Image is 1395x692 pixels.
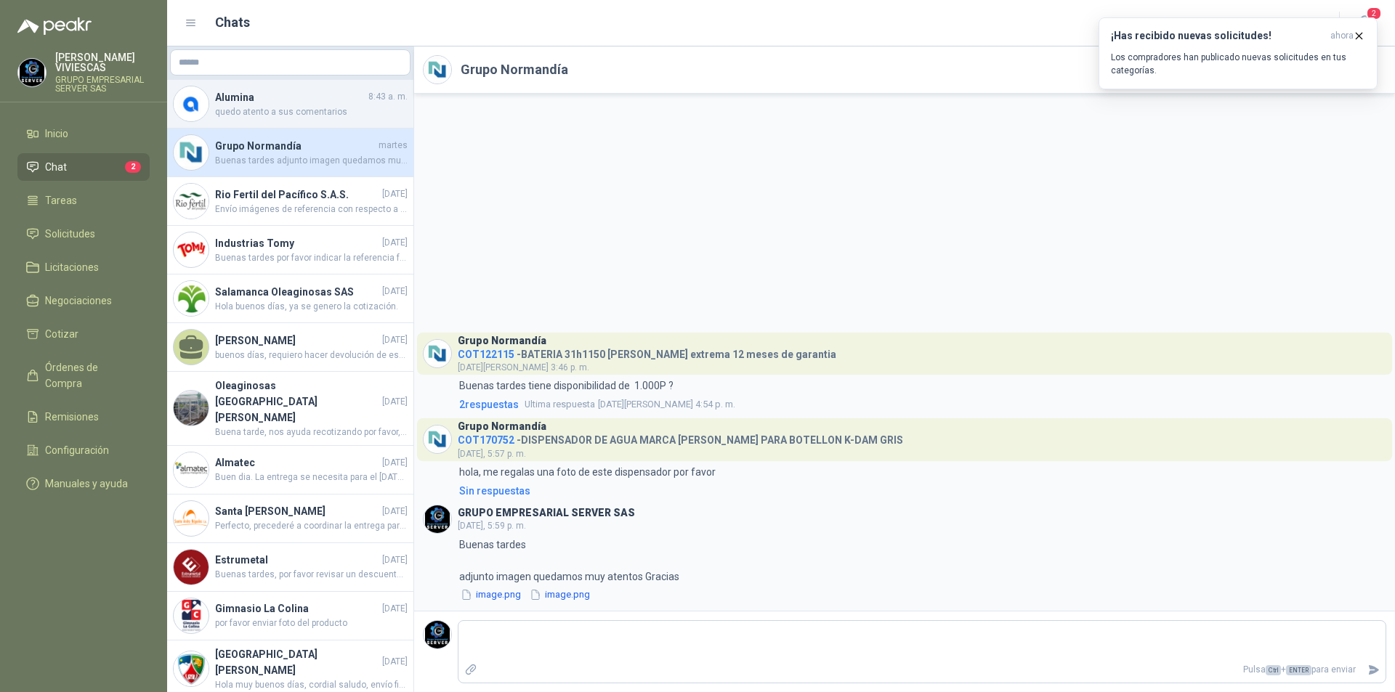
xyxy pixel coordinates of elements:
[55,52,150,73] p: [PERSON_NAME] VIVIESCAS
[458,431,903,444] h4: - DISPENSADOR DE AGUA MARCA [PERSON_NAME] PARA BOTELLON K-DAM GRIS
[45,476,128,492] span: Manuales y ayuda
[174,281,209,316] img: Company Logo
[167,494,413,543] a: Company LogoSanta [PERSON_NAME][DATE]Perfecto, precederé a coordinar la entrega para el día [DATE...
[17,470,150,497] a: Manuales y ayuda
[458,521,526,531] span: [DATE], 5:59 p. m.
[215,568,408,582] span: Buenas tardes, por favor revisar un descuento total a todos los ítems. Están por encima casi un 4...
[45,259,99,275] span: Licitaciones
[167,274,413,323] a: Company LogoSalamanca Oleaginosas SAS[DATE]Hola buenos días, ya se genero la cotización.
[174,550,209,585] img: Company Logo
[167,80,413,129] a: Company LogoAlumina8:43 a. m.quedo atento a sus comentarios
[17,220,150,248] a: Solicitudes
[458,423,546,431] h3: Grupo Normandía
[17,436,150,464] a: Configuración
[215,251,408,265] span: Buenas tardes por favor indicar la referencia foto y especificaciones tecnicas de la esta pistola...
[528,587,591,603] button: image.png
[382,505,408,518] span: [DATE]
[215,138,376,154] h4: Grupo Normandía
[215,300,408,314] span: Hola buenos días, ya se genero la cotización.
[174,391,209,426] img: Company Logo
[1330,30,1354,42] span: ahora
[17,287,150,314] a: Negociaciones
[167,177,413,226] a: Company LogoRio Fertil del Pacífico S.A.S.[DATE]Envío imágenes de referencia con respecto a como ...
[424,340,451,367] img: Company Logo
[1266,665,1281,675] span: Ctrl
[459,396,519,412] span: 2 respuesta s
[458,509,635,517] h3: GRUPO EMPRESARIAL SERVER SAS
[17,354,150,397] a: Órdenes de Compra
[368,90,408,104] span: 8:43 a. m.
[459,378,674,394] p: Buenas tardes tiene disponibilidad de 1.000P ?
[174,135,209,170] img: Company Logo
[483,657,1362,683] p: Pulsa + para enviar
[215,105,408,119] span: quedo atento a sus comentarios
[382,236,408,250] span: [DATE]
[167,226,413,274] a: Company LogoIndustrias Tomy[DATE]Buenas tardes por favor indicar la referencia foto y especificac...
[458,349,514,360] span: COT122115
[215,426,408,439] span: Buena tarde, nos ayuda recotizando por favor, quedo atenta
[55,76,150,93] p: GRUPO EMPRESARIAL SERVER SAS
[45,293,112,309] span: Negociaciones
[215,333,379,349] h4: [PERSON_NAME]
[215,646,379,678] h4: [GEOGRAPHIC_DATA][PERSON_NAME]
[379,139,408,152] span: martes
[167,372,413,446] a: Company LogoOleaginosas [GEOGRAPHIC_DATA][PERSON_NAME][DATE]Buena tarde, nos ayuda recotizando po...
[215,12,250,33] h1: Chats
[382,285,408,298] span: [DATE]
[215,455,379,471] h4: Almatec
[215,154,408,168] span: Buenas tardes adjunto imagen quedamos muy atentos Gracias
[424,426,451,453] img: Company Logo
[17,120,150,147] a: Inicio
[45,326,78,342] span: Cotizar
[45,126,68,142] span: Inicio
[45,442,109,458] span: Configuración
[424,621,451,648] img: Company Logo
[45,159,67,175] span: Chat
[167,129,413,177] a: Company LogoGrupo NormandíamartesBuenas tardes adjunto imagen quedamos muy atentos Gracias
[215,678,408,692] span: Hola muy buenos días, cordial saludo, envío ficha técnica del producto ofertado.
[45,226,95,242] span: Solicitudes
[382,602,408,616] span: [DATE]
[174,501,209,536] img: Company Logo
[1286,665,1311,675] span: ENTER
[45,359,136,391] span: Órdenes de Compra
[174,184,209,219] img: Company Logo
[215,284,379,300] h4: Salamanca Oleaginosas SAS
[167,446,413,494] a: Company LogoAlmatec[DATE]Buen dia. La entrega se necesita para el [DATE][PERSON_NAME]
[17,403,150,431] a: Remisiones
[215,187,379,203] h4: Rio Fertil del Pacífico S.A.S.
[456,396,1386,412] a: 2respuestasUltima respuesta[DATE][PERSON_NAME] 4:54 p. m.
[382,553,408,567] span: [DATE]
[215,519,408,533] span: Perfecto, precederé a coordinar la entrega para el día [DATE]. Se lo agradezco mucho.
[17,153,150,181] a: Chat2
[382,395,408,409] span: [DATE]
[215,235,379,251] h4: Industrias Tomy
[215,203,408,216] span: Envío imágenes de referencia con respecto a como viene lo cotizado.
[215,503,379,519] h4: Santa [PERSON_NAME]
[17,187,150,214] a: Tareas
[424,56,451,84] img: Company Logo
[1366,7,1382,20] span: 2
[382,187,408,201] span: [DATE]
[215,616,408,630] span: por favor enviar foto del producto
[458,337,546,345] h3: Grupo Normandía
[45,192,77,208] span: Tareas
[459,483,530,499] div: Sin respuestas
[382,655,408,669] span: [DATE]
[215,378,379,426] h4: Oleaginosas [GEOGRAPHIC_DATA][PERSON_NAME]
[458,449,526,459] span: [DATE], 5:57 p. m.
[458,345,836,359] h4: - BATERIA 31h1150 [PERSON_NAME] extrema 12 meses de garantia
[215,471,408,484] span: Buen dia. La entrega se necesita para el [DATE][PERSON_NAME]
[167,592,413,640] a: Company LogoGimnasio La Colina[DATE]por favor enviar foto del producto
[1111,30,1325,42] h3: ¡Has recibido nuevas solicitudes!
[459,537,679,585] p: Buenas tardes adjunto imagen quedamos muy atentos Gracias
[17,17,92,35] img: Logo peakr
[1111,51,1365,77] p: Los compradores han publicado nuevas solicitudes en tus categorías.
[461,60,568,80] h2: Grupo Normandía
[167,323,413,372] a: [PERSON_NAME][DATE]buenos días, requiero hacer devolución de este producto ya que llego muy ancha
[1351,10,1378,36] button: 2
[459,464,716,480] p: hola, me regalas una foto de este dispensador por favor
[174,651,209,686] img: Company Logo
[458,434,514,446] span: COT170752
[167,543,413,592] a: Company LogoEstrumetal[DATE]Buenas tardes, por favor revisar un descuento total a todos los ítems...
